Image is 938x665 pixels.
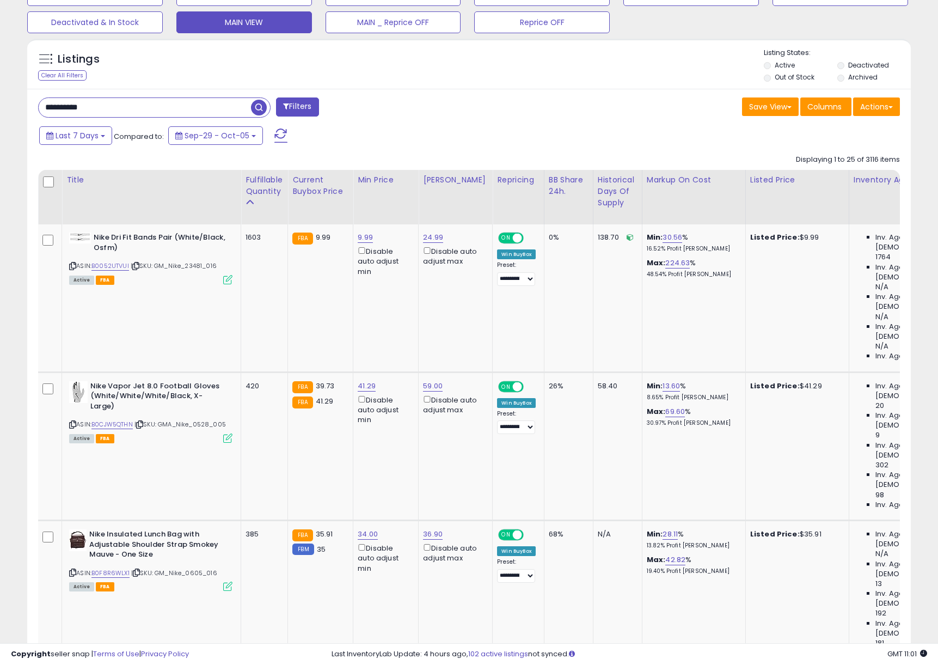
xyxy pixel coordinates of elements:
small: FBA [292,233,312,245]
button: Actions [853,97,900,116]
div: 0% [549,233,585,242]
button: Last 7 Days [39,126,112,145]
a: 13.60 [663,381,680,392]
span: FBA [96,434,114,443]
span: N/A [875,282,888,292]
span: 9 [875,430,880,440]
div: Displaying 1 to 25 of 3116 items [796,155,900,165]
p: 19.40% Profit [PERSON_NAME] [647,568,737,575]
a: 59.00 [423,381,443,392]
button: Sep-29 - Oct-05 [168,126,263,145]
div: Clear All Filters [38,70,87,81]
a: 9.99 [358,232,373,243]
div: BB Share 24h. [549,174,588,197]
div: ASIN: [69,529,232,590]
span: 35.91 [316,529,333,539]
span: N/A [875,341,888,351]
span: | SKU: GM_Nike_23481_016 [131,261,217,270]
a: Privacy Policy [141,649,189,659]
div: Win BuyBox [497,398,536,408]
span: Compared to: [114,131,164,142]
a: 224.63 [665,258,690,269]
div: Preset: [497,558,536,583]
span: Last 7 Days [56,130,99,141]
b: Min: [647,232,663,242]
div: Title [66,174,236,186]
a: B0052UTVUI [91,261,129,271]
p: Listing States: [764,48,911,58]
div: Fulfillable Quantity [246,174,283,197]
b: Nike Vapor Jet 8.0 Football Gloves (White/White/White/Black, X-Large) [90,381,223,414]
b: Nike Dri Fit Bands Pair (White/Black, Osfm) [94,233,226,255]
div: Disable auto adjust min [358,542,410,574]
button: Reprice OFF [474,11,610,33]
a: 41.29 [358,381,376,392]
div: Min Price [358,174,414,186]
b: Min: [647,529,663,539]
div: Historical Days Of Supply [598,174,637,209]
span: 98 [875,490,884,500]
img: 31lvMp9CVIL._SL40_.jpg [69,381,88,403]
a: B0CJW5QTHN [91,420,133,429]
b: Listed Price: [750,232,800,242]
span: Inv. Age 181 Plus: [875,500,933,510]
div: ASIN: [69,381,232,442]
div: % [647,555,737,575]
a: 102 active listings [468,649,528,659]
span: ON [499,382,513,391]
img: 31e4Vzc6BIL._SL40_.jpg [69,233,91,243]
div: % [647,407,737,427]
span: 39.73 [316,381,335,391]
b: Max: [647,554,666,565]
a: 30.56 [663,232,682,243]
div: Listed Price [750,174,844,186]
div: 385 [246,529,279,539]
a: 24.99 [423,232,443,243]
label: Deactivated [848,60,889,70]
span: | SKU: GM_Nike_0605_016 [131,569,217,577]
div: % [647,381,737,401]
small: FBA [292,529,312,541]
span: All listings currently available for purchase on Amazon [69,582,94,591]
div: Markup on Cost [647,174,741,186]
div: Preset: [497,261,536,286]
div: seller snap | | [11,649,189,660]
span: N/A [875,549,888,559]
span: 13 [875,579,882,589]
div: Disable auto adjust max [423,542,484,563]
img: 416d2b5rEcL._SL40_.jpg [69,529,87,551]
div: % [647,258,737,278]
strong: Copyright [11,649,51,659]
div: 68% [549,529,585,539]
span: 9.99 [316,232,331,242]
b: Listed Price: [750,529,800,539]
a: 69.60 [665,406,685,417]
div: N/A [598,529,634,539]
span: All listings currently available for purchase on Amazon [69,434,94,443]
button: Save View [742,97,799,116]
div: $9.99 [750,233,841,242]
span: N/A [875,312,888,322]
span: FBA [96,582,114,591]
span: 35 [317,544,326,554]
span: All listings currently available for purchase on Amazon [69,276,94,285]
b: Listed Price: [750,381,800,391]
span: ON [499,234,513,243]
span: 2025-10-13 11:01 GMT [887,649,927,659]
div: % [647,233,737,253]
b: Nike Insulated Lunch Bag with Adjustable Shoulder Strap Smokey Mauve - One Size [89,529,222,563]
span: ON [499,530,513,540]
b: Min: [647,381,663,391]
a: 36.90 [423,529,443,540]
button: Deactivated & In Stock [27,11,163,33]
span: OFF [522,234,539,243]
a: 42.82 [665,554,685,565]
p: 8.65% Profit [PERSON_NAME] [647,394,737,401]
span: Inv. Age 181 Plus: [875,351,933,361]
label: Out of Stock [775,72,814,82]
span: 1764 [875,252,891,262]
div: Disable auto adjust min [358,394,410,425]
label: Archived [848,72,878,82]
div: % [647,529,737,550]
span: 41.29 [316,396,334,406]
